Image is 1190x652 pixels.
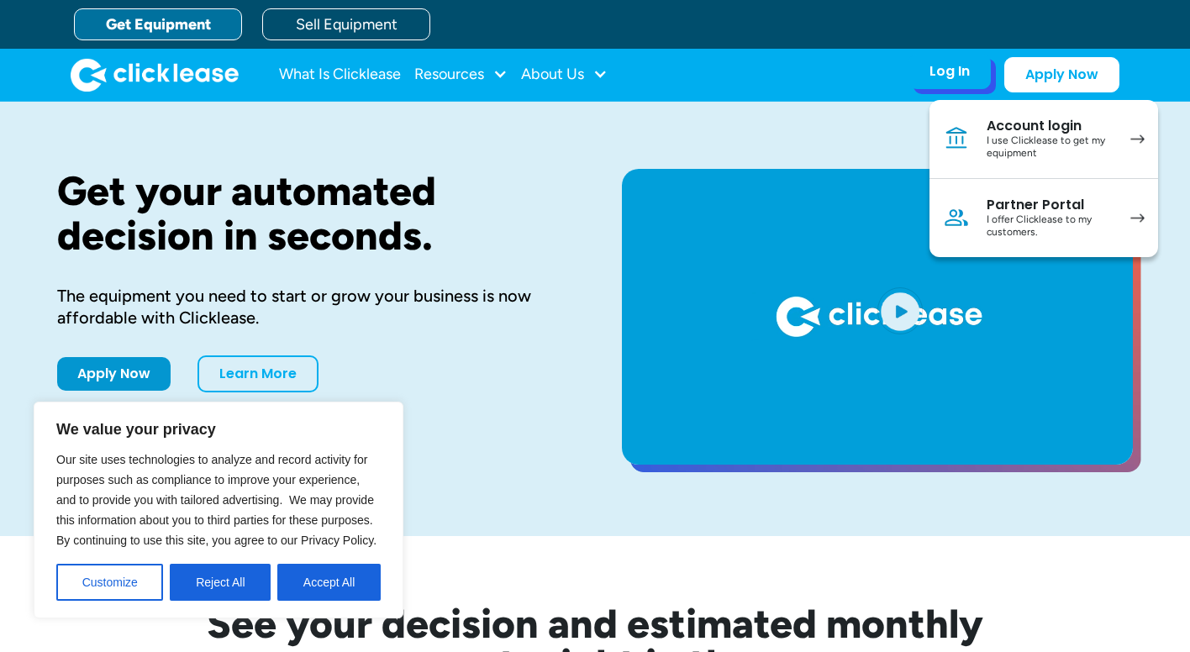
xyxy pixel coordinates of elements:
[987,118,1114,134] div: Account login
[943,204,970,231] img: Person icon
[929,100,1158,179] a: Account loginI use Clicklease to get my equipment
[987,134,1114,160] div: I use Clicklease to get my equipment
[57,357,171,391] a: Apply Now
[622,169,1133,465] a: open lightbox
[197,355,319,392] a: Learn More
[877,287,923,334] img: Blue play button logo on a light blue circular background
[414,58,508,92] div: Resources
[57,169,568,258] h1: Get your automated decision in seconds.
[56,419,381,439] p: We value your privacy
[74,8,242,40] a: Get Equipment
[71,58,239,92] img: Clicklease logo
[987,197,1114,213] div: Partner Portal
[987,213,1114,239] div: I offer Clicklease to my customers.
[929,63,970,80] div: Log In
[71,58,239,92] a: home
[943,125,970,152] img: Bank icon
[929,100,1158,257] nav: Log In
[1130,213,1145,223] img: arrow
[34,402,403,618] div: We value your privacy
[56,564,163,601] button: Customize
[170,564,271,601] button: Reject All
[262,8,430,40] a: Sell Equipment
[521,58,608,92] div: About Us
[279,58,401,92] a: What Is Clicklease
[57,285,568,329] div: The equipment you need to start or grow your business is now affordable with Clicklease.
[929,179,1158,257] a: Partner PortalI offer Clicklease to my customers.
[56,453,376,547] span: Our site uses technologies to analyze and record activity for purposes such as compliance to impr...
[1004,57,1119,92] a: Apply Now
[1130,134,1145,144] img: arrow
[277,564,381,601] button: Accept All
